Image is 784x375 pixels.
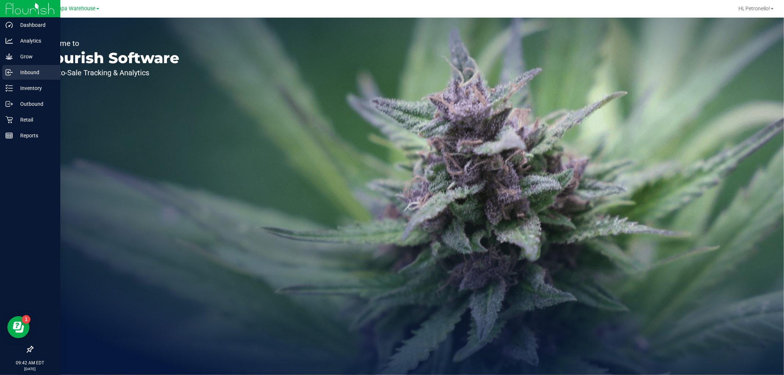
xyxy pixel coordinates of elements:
[6,132,13,139] inline-svg: Reports
[13,131,57,140] p: Reports
[6,84,13,92] inline-svg: Inventory
[40,40,179,47] p: Welcome to
[40,51,179,65] p: Flourish Software
[13,52,57,61] p: Grow
[6,21,13,29] inline-svg: Dashboard
[13,68,57,77] p: Inbound
[738,6,770,11] span: Hi, Petroneilo!
[3,366,57,372] p: [DATE]
[40,69,179,76] p: Seed-to-Sale Tracking & Analytics
[6,116,13,123] inline-svg: Retail
[13,100,57,108] p: Outbound
[6,69,13,76] inline-svg: Inbound
[6,37,13,44] inline-svg: Analytics
[6,100,13,108] inline-svg: Outbound
[3,360,57,366] p: 09:42 AM EDT
[51,6,96,12] span: Tampa Warehouse
[13,84,57,93] p: Inventory
[13,21,57,29] p: Dashboard
[22,315,31,324] iframe: Resource center unread badge
[13,36,57,45] p: Analytics
[7,316,29,338] iframe: Resource center
[6,53,13,60] inline-svg: Grow
[13,115,57,124] p: Retail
